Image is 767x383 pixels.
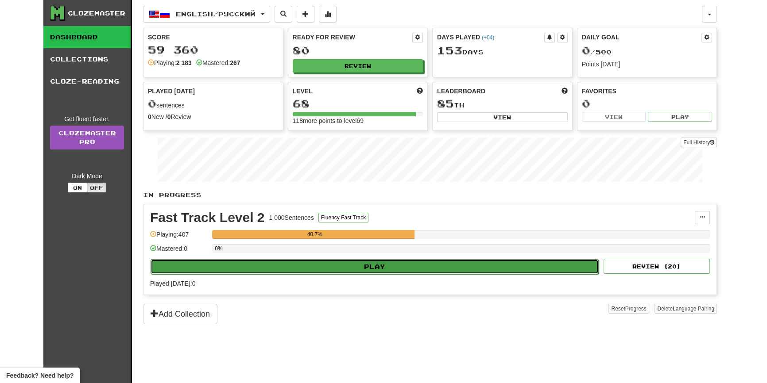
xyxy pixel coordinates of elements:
[608,304,649,314] button: ResetProgress
[275,6,292,23] button: Search sentences
[143,191,717,199] p: In Progress
[43,70,131,92] a: Cloze-Reading
[417,87,423,96] span: Score more points to level up
[87,183,106,192] button: Off
[43,48,131,70] a: Collections
[150,244,208,259] div: Mastered: 0
[582,112,646,122] button: View
[148,58,192,67] div: Playing:
[143,304,217,324] button: Add Collection
[673,306,714,312] span: Language Pairing
[437,98,568,110] div: th
[68,183,87,192] button: On
[681,138,717,147] button: Full History
[148,33,279,42] div: Score
[582,44,590,57] span: 0
[215,230,414,239] div: 40.7%
[293,87,313,96] span: Level
[582,60,713,69] div: Points [DATE]
[582,33,702,42] div: Daily Goal
[582,98,713,109] div: 0
[148,112,279,121] div: New / Review
[293,59,423,73] button: Review
[437,45,568,57] div: Day s
[196,58,240,67] div: Mastered:
[148,87,195,96] span: Played [DATE]
[148,97,156,110] span: 0
[50,115,124,123] div: Get fluent faster.
[176,10,256,18] span: English / Русский
[482,34,494,41] a: (+04)
[437,44,462,57] span: 153
[625,306,647,312] span: Progress
[582,87,713,96] div: Favorites
[437,97,454,110] span: 85
[293,45,423,56] div: 80
[562,87,568,96] span: This week in points, UTC
[655,304,717,314] button: DeleteLanguage Pairing
[293,116,423,125] div: 118 more points to level 69
[582,48,612,56] span: / 500
[50,172,124,180] div: Dark Mode
[150,211,265,224] div: Fast Track Level 2
[148,44,279,55] div: 59 360
[151,259,599,274] button: Play
[6,371,74,380] span: Open feedback widget
[293,98,423,109] div: 68
[50,126,124,149] a: ClozemasterPro
[143,6,270,23] button: English/Русский
[437,33,544,42] div: Days Played
[297,6,314,23] button: Add sentence to collection
[437,87,485,96] span: Leaderboard
[604,259,710,274] button: Review (20)
[648,112,712,122] button: Play
[176,59,192,66] strong: 2 183
[167,113,171,120] strong: 0
[68,9,125,18] div: Clozemaster
[148,98,279,110] div: sentences
[269,213,314,222] div: 1 000 Sentences
[293,33,413,42] div: Ready for Review
[148,113,151,120] strong: 0
[43,26,131,48] a: Dashboard
[150,230,208,245] div: Playing: 407
[437,112,568,122] button: View
[230,59,240,66] strong: 267
[319,6,337,23] button: More stats
[150,280,195,287] span: Played [DATE]: 0
[318,213,368,222] button: Fluency Fast Track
